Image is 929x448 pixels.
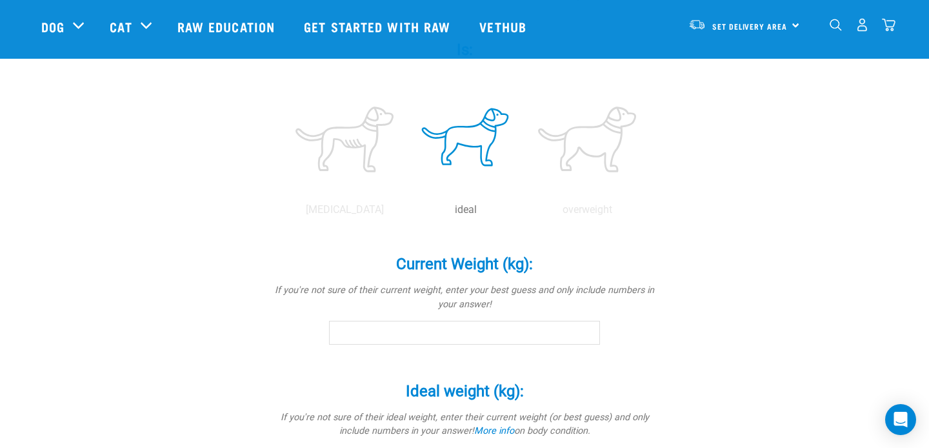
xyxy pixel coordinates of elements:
[271,380,658,403] label: Ideal weight (kg):
[712,24,787,28] span: Set Delivery Area
[830,19,842,31] img: home-icon-1@2x.png
[885,404,916,435] div: Open Intercom Messenger
[271,252,658,276] label: Current Weight (kg):
[688,19,706,30] img: van-moving.png
[291,1,466,52] a: Get started with Raw
[271,411,658,438] p: If you're not sure of their ideal weight, enter their current weight (or best guess) and only inc...
[466,1,543,52] a: Vethub
[408,202,524,218] p: ideal
[474,425,514,436] a: More info
[855,18,869,32] img: user.png
[41,17,65,36] a: Dog
[882,18,895,32] img: home-icon@2x.png
[165,1,291,52] a: Raw Education
[110,17,132,36] a: Cat
[271,283,658,311] p: If you're not sure of their current weight, enter your best guess and only include numbers in you...
[529,202,645,218] p: overweight
[286,202,403,218] p: [MEDICAL_DATA]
